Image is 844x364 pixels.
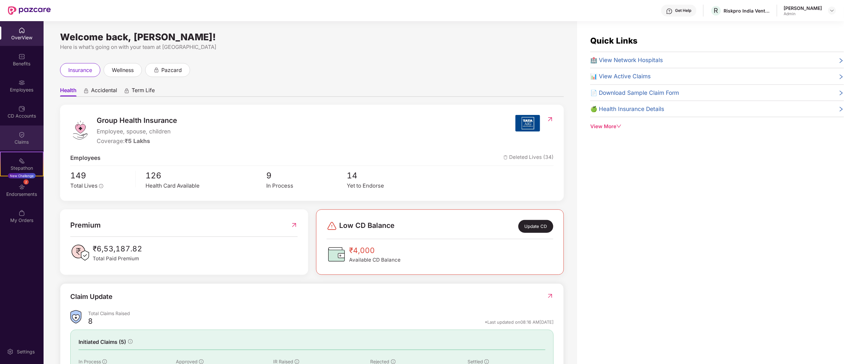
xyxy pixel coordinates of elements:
[18,53,25,60] img: svg+xml;base64,PHN2ZyBpZD0iQmVuZWZpdHMiIHhtbG5zPSJodHRwOi8vd3d3LnczLm9yZy8yMDAwL3N2ZyIgd2lkdGg9Ij...
[547,116,554,123] img: RedirectIcon
[60,87,77,96] span: Health
[199,359,204,364] span: info-circle
[70,182,98,189] span: Total Lives
[267,169,347,182] span: 9
[590,123,844,130] div: View More
[161,66,182,74] span: pazcard
[97,115,177,126] span: Group Health Insurance
[93,255,142,263] span: Total Paid Premium
[70,169,131,182] span: 149
[153,67,159,73] div: animation
[838,73,844,81] span: right
[590,36,637,46] span: Quick Links
[547,293,554,299] img: RedirectIcon
[146,169,266,182] span: 126
[267,182,347,190] div: In Process
[70,220,101,231] span: Premium
[8,173,36,178] div: New Challenge
[666,8,673,15] img: svg+xml;base64,PHN2ZyBpZD0iSGVscC0zMngzMiIgeG1sbnM9Imh0dHA6Ly93d3cudzMub3JnLzIwMDAvc3ZnIiB3aWR0aD...
[97,136,177,145] div: Coverage:
[15,348,37,355] div: Settings
[590,104,664,113] span: 🍏 Health Insurance Details
[347,182,428,190] div: Yet to Endorse
[99,184,103,188] span: info-circle
[146,182,266,190] div: Health Card Available
[18,158,25,164] img: svg+xml;base64,PHN2ZyB4bWxucz0iaHR0cDovL3d3dy53My5vcmcvMjAwMC9zdmciIHdpZHRoPSIyMSIgaGVpZ2h0PSIyMC...
[79,338,126,346] span: Initiated Claims (5)
[60,34,564,40] div: Welcome back, [PERSON_NAME]!
[18,105,25,112] img: svg+xml;base64,PHN2ZyBpZD0iQ0RfQWNjb3VudHMiIGRhdGEtbmFtZT0iQ0QgQWNjb3VudHMiIHhtbG5zPSJodHRwOi8vd3...
[132,87,155,96] span: Term Life
[70,310,81,324] img: ClaimsSummaryIcon
[349,256,401,264] span: Available CD Balance
[503,155,508,160] img: deleteIcon
[503,153,554,162] span: Deleted Lives (34)
[291,220,298,231] img: RedirectIcon
[1,165,43,171] div: Stepathon
[88,316,93,328] div: 8
[70,153,100,162] span: Employees
[838,90,844,97] span: right
[18,131,25,138] img: svg+xml;base64,PHN2ZyBpZD0iQ2xhaW0iIHhtbG5zPSJodHRwOi8vd3d3LnczLm9yZy8yMDAwL3N2ZyIgd2lkdGg9IjIwIi...
[128,339,133,344] span: info-circle
[714,7,718,15] span: R
[675,8,692,13] div: Get Help
[68,66,92,74] span: insurance
[93,243,142,254] span: ₹6,53,187.82
[23,179,29,185] div: 2
[295,359,299,364] span: info-circle
[485,319,554,325] div: *Last updated on 08:16 AM[DATE]
[347,169,428,182] span: 14
[616,124,621,128] span: down
[18,79,25,86] img: svg+xml;base64,PHN2ZyBpZD0iRW1wbG95ZWVzIiB4bWxucz0iaHR0cDovL3d3dy53My5vcmcvMjAwMC9zdmciIHdpZHRoPS...
[70,292,113,302] div: Claim Update
[60,43,564,51] div: Here is what’s going on with your team at [GEOGRAPHIC_DATA]
[83,88,89,93] div: animation
[518,220,553,233] div: Update CD
[97,127,177,136] span: Employee, spouse, children
[7,348,14,355] img: svg+xml;base64,PHN2ZyBpZD0iU2V0dGluZy0yMHgyMCIgeG1sbnM9Imh0dHA6Ly93d3cudzMub3JnLzIwMDAvc3ZnIiB3aW...
[391,359,396,364] span: info-circle
[124,88,130,93] div: animation
[339,220,395,233] span: Low CD Balance
[838,57,844,64] span: right
[724,8,770,14] div: Riskpro India Ventures Private Limited
[102,359,107,364] span: info-circle
[327,221,337,231] img: svg+xml;base64,PHN2ZyBpZD0iRGFuZ2VyLTMyeDMyIiB4bWxucz0iaHR0cDovL3d3dy53My5vcmcvMjAwMC9zdmciIHdpZH...
[838,106,844,113] span: right
[18,210,25,216] img: svg+xml;base64,PHN2ZyBpZD0iTXlfT3JkZXJzIiBkYXRhLW5hbWU9Ik15IE9yZGVycyIgeG1sbnM9Imh0dHA6Ly93d3cudz...
[784,5,822,11] div: [PERSON_NAME]
[18,27,25,34] img: svg+xml;base64,PHN2ZyBpZD0iSG9tZSIgeG1sbnM9Imh0dHA6Ly93d3cudzMub3JnLzIwMDAvc3ZnIiB3aWR0aD0iMjAiIG...
[18,184,25,190] img: svg+xml;base64,PHN2ZyBpZD0iRW5kb3JzZW1lbnRzIiB4bWxucz0iaHR0cDovL3d3dy53My5vcmcvMjAwMC9zdmciIHdpZH...
[112,66,134,74] span: wellness
[70,120,90,140] img: logo
[829,8,835,13] img: svg+xml;base64,PHN2ZyBpZD0iRHJvcGRvd24tMzJ4MzIiIHhtbG5zPSJodHRwOi8vd3d3LnczLm9yZy8yMDAwL3N2ZyIgd2...
[784,11,822,17] div: Admin
[125,137,150,144] span: ₹5 Lakhs
[484,359,489,364] span: info-circle
[8,6,51,15] img: New Pazcare Logo
[70,243,90,263] img: PaidPremiumIcon
[515,115,540,131] img: insurerIcon
[91,87,117,96] span: Accidental
[590,55,663,64] span: 🏥 View Network Hospitals
[349,244,401,256] span: ₹4,000
[88,310,554,316] div: Total Claims Raised
[590,72,651,81] span: 📊 View Active Claims
[327,244,346,264] img: CDBalanceIcon
[590,88,679,97] span: 📄 Download Sample Claim Form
